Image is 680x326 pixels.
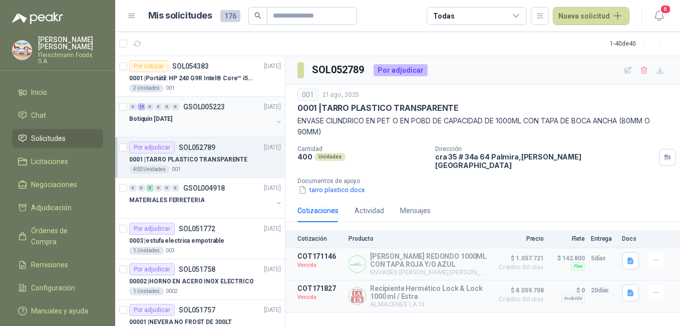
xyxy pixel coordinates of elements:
[264,305,281,315] p: [DATE]
[129,74,254,83] p: 0001 | Portátil: HP 240 G9R Intel® Core™ i5-1335U
[12,175,103,194] a: Negociaciones
[163,185,171,192] div: 0
[129,304,175,316] div: Por adjudicar
[155,185,162,192] div: 0
[297,115,668,137] p: ENVASE CILINDRICO EN PET O EN POBD DE CAPACIDAD DE 1000ML CON TAPA DE BOCA ANCHA (80MM O 90MM)
[155,103,162,110] div: 0
[129,166,170,174] div: 400 Unidades
[349,288,366,304] img: Company Logo
[550,284,585,296] p: $ 0
[435,152,655,170] p: cra 35 # 34a 64 Palmira , [PERSON_NAME][GEOGRAPHIC_DATA]
[297,152,312,161] p: 400
[12,255,103,274] a: Remisiones
[129,114,172,124] p: Botiquin [DATE]
[129,103,137,110] div: 0
[435,145,655,152] p: Dirección
[297,185,366,195] button: tarro plastico.docx
[166,287,178,295] p: 0002
[264,143,281,152] p: [DATE]
[355,205,384,216] div: Actividad
[314,153,346,161] div: Unidades
[183,185,225,192] p: GSOL004918
[494,252,544,264] span: $ 1.057.721
[129,263,175,275] div: Por adjudicar
[31,156,68,167] span: Licitaciones
[550,235,585,242] p: Flete
[400,205,431,216] div: Mensajes
[610,36,668,52] div: 1 - 40 de 40
[12,129,103,148] a: Solicitudes
[264,265,281,274] p: [DATE]
[129,155,247,165] p: 0001 | TARRO PLASTICO TRANSPARENTE
[312,62,366,78] h3: SOL052789
[31,133,66,144] span: Solicitudes
[129,223,175,235] div: Por adjudicar
[370,268,488,276] p: ENVASES [PERSON_NAME] [PERSON_NAME]
[12,106,103,125] a: Chat
[12,83,103,102] a: Inicio
[264,62,281,71] p: [DATE]
[264,224,281,234] p: [DATE]
[129,277,254,286] p: 00002 | HORNO EN ACERO INOX ELECTRICO
[591,252,616,264] p: 5 días
[433,11,454,22] div: Todas
[297,89,318,101] div: 001
[254,12,261,19] span: search
[129,185,137,192] div: 0
[31,305,88,316] span: Manuales y ayuda
[12,152,103,171] a: Licitaciones
[297,205,338,216] div: Cotizaciones
[129,182,283,214] a: 0 0 5 0 0 0 GSOL004918[DATE] MATERIALES FERRETERIA
[138,185,145,192] div: 0
[494,264,544,270] span: Crédito 60 días
[370,300,488,308] p: ALMACENES LA 13
[179,225,215,232] p: SOL051772
[591,235,616,242] p: Entrega
[31,259,68,270] span: Remisiones
[571,262,585,270] div: Flex
[650,7,668,25] button: 8
[297,260,343,270] p: Vencida
[179,306,215,313] p: SOL051757
[129,196,204,205] p: MATERIALES FERRETERIA
[297,103,459,113] p: 0001 | TARRO PLASTICO TRANSPARENTE
[297,235,343,242] p: Cotización
[264,102,281,112] p: [DATE]
[138,103,145,110] div: 15
[297,145,427,152] p: Cantidad
[13,41,32,60] img: Company Logo
[494,284,544,296] span: $ 8.059.708
[129,141,175,153] div: Por adjudicar
[297,252,343,260] p: COT171146
[129,60,168,72] div: Por cotizar
[146,103,154,110] div: 0
[129,84,164,92] div: 2 Unidades
[31,110,46,121] span: Chat
[129,247,164,255] div: 1 Unidades
[38,36,103,50] p: [PERSON_NAME] [PERSON_NAME]
[31,282,75,293] span: Configuración
[370,252,488,268] p: [PERSON_NAME] REDONDO 1000ML CON TAPA ROJA Y/O AZUL
[494,296,544,302] span: Crédito 60 días
[115,56,285,97] a: Por cotizarSOL054383[DATE] 0001 |Portátil: HP 240 G9R Intel® Core™ i5-1335U2 Unidades001
[172,185,179,192] div: 0
[591,284,616,296] p: 20 días
[297,292,343,302] p: Vencida
[550,252,585,264] p: $ 142.800
[115,137,285,178] a: Por adjudicarSOL052789[DATE] 0001 |TARRO PLASTICO TRANSPARENTE400 Unidades001
[115,259,285,300] a: Por adjudicarSOL051758[DATE] 00002 |HORNO EN ACERO INOX ELECTRICO1 Unidades0002
[494,235,544,242] p: Precio
[146,185,154,192] div: 5
[115,219,285,259] a: Por adjudicarSOL051772[DATE] 0003 |estufa electrica empotrable1 Unidades003
[31,179,77,190] span: Negociaciones
[12,12,63,24] img: Logo peakr
[31,202,72,213] span: Adjudicación
[38,52,103,64] p: Fleischmann Foods S.A.
[349,256,366,272] img: Company Logo
[166,247,175,255] p: 003
[297,178,676,185] p: Documentos de apoyo
[129,101,283,133] a: 0 15 0 0 0 0 GSOL005223[DATE] Botiquin [DATE]
[553,7,629,25] button: Nueva solicitud
[183,103,225,110] p: GSOL005223
[297,284,343,292] p: COT171827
